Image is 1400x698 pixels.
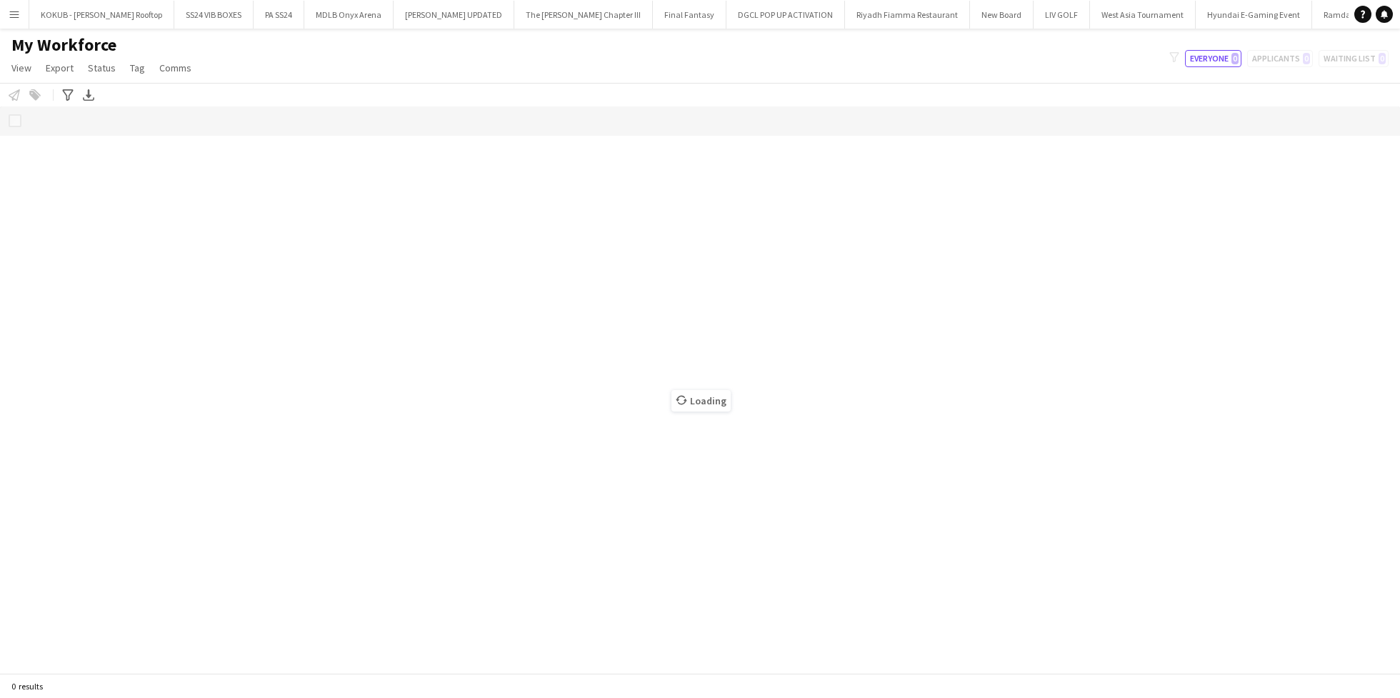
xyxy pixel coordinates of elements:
[6,59,37,77] a: View
[1185,50,1241,67] button: Everyone0
[1034,1,1090,29] button: LIV GOLF
[304,1,394,29] button: MDLB Onyx Arena
[671,390,731,412] span: Loading
[46,61,74,74] span: Export
[88,61,116,74] span: Status
[40,59,79,77] a: Export
[154,59,197,77] a: Comms
[174,1,254,29] button: SS24 VIB BOXES
[845,1,970,29] button: Riyadh Fiamma Restaurant
[254,1,304,29] button: PA SS24
[124,59,151,77] a: Tag
[653,1,726,29] button: Final Fantasy
[970,1,1034,29] button: New Board
[82,59,121,77] a: Status
[11,34,116,56] span: My Workforce
[29,1,174,29] button: KOKUB - [PERSON_NAME] Rooftop
[726,1,845,29] button: DGCL POP UP ACTIVATION
[1231,53,1239,64] span: 0
[394,1,514,29] button: [PERSON_NAME] UPDATED
[11,61,31,74] span: View
[159,61,191,74] span: Comms
[514,1,653,29] button: The [PERSON_NAME] Chapter III
[59,86,76,104] app-action-btn: Advanced filters
[130,61,145,74] span: Tag
[1090,1,1196,29] button: West Asia Tournament
[80,86,97,104] app-action-btn: Export XLSX
[1196,1,1312,29] button: Hyundai E-Gaming Event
